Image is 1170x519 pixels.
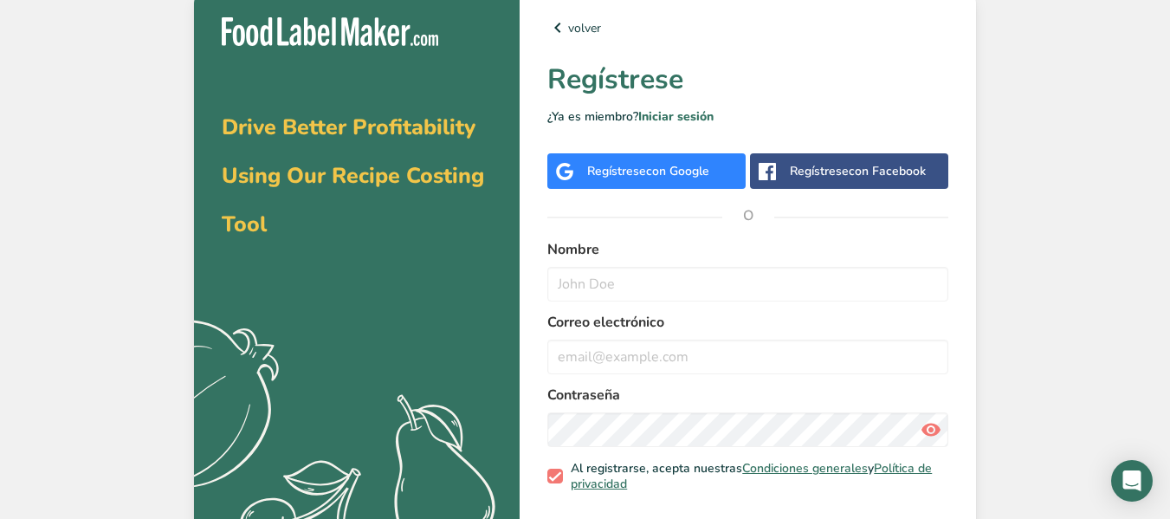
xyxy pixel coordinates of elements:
label: Contraseña [547,385,948,405]
div: Open Intercom Messenger [1111,460,1153,502]
input: John Doe [547,267,948,302]
h1: Regístrese [547,59,948,101]
input: email@example.com [547,340,948,374]
div: Regístrese [790,162,926,180]
a: Iniciar sesión [638,108,714,125]
span: con Google [646,163,709,179]
div: Regístrese [587,162,709,180]
label: Nombre [547,239,948,260]
a: volver [547,17,948,38]
span: O [722,190,774,242]
span: Al registrarse, acepta nuestras y [563,461,942,491]
span: Drive Better Profitability Using Our Recipe Costing Tool [222,113,484,239]
a: Política de privacidad [571,460,932,492]
p: ¿Ya es miembro? [547,107,948,126]
img: Food Label Maker [222,17,438,46]
label: Correo electrónico [547,312,948,333]
span: con Facebook [849,163,926,179]
a: Condiciones generales [742,460,868,477]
